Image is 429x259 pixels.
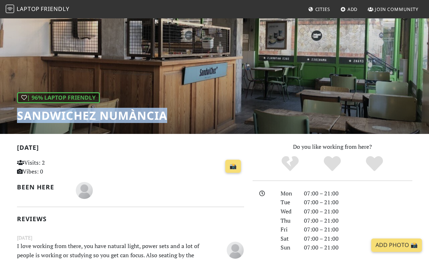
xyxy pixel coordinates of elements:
[276,243,300,252] div: Sun
[13,234,248,242] small: [DATE]
[300,243,417,252] div: 07:00 – 21:00
[6,5,14,13] img: LaptopFriendly
[300,216,417,225] div: 07:00 – 21:00
[17,92,100,104] div: | 96% Laptop Friendly
[253,142,412,152] p: Do you like working from here?
[353,155,395,173] div: Definitely!
[17,5,40,13] span: Laptop
[276,207,300,216] div: Wed
[315,6,330,12] span: Cities
[17,109,167,122] h1: SandwiChez Numància
[276,189,300,198] div: Mon
[227,246,244,253] span: María Lirio
[300,234,417,243] div: 07:00 – 21:00
[365,3,421,16] a: Join Community
[17,158,87,176] p: Visits: 2 Vibes: 0
[269,155,311,173] div: No
[300,198,417,207] div: 07:00 – 21:00
[276,198,300,207] div: Tue
[225,160,241,173] a: 📸
[76,182,93,199] img: blank-535327c66bd565773addf3077783bbfce4b00ec00e9fd257753287c682c7fa38.png
[348,6,358,12] span: Add
[311,155,354,173] div: Yes
[41,5,69,13] span: Friendly
[17,144,244,154] h2: [DATE]
[300,207,417,216] div: 07:00 – 21:00
[305,3,333,16] a: Cities
[17,183,67,191] h2: Been here
[300,225,417,234] div: 07:00 – 21:00
[276,216,300,225] div: Thu
[17,215,244,223] h2: Reviews
[300,189,417,198] div: 07:00 – 21:00
[76,186,93,194] span: María Lirio
[375,6,418,12] span: Join Community
[338,3,361,16] a: Add
[276,234,300,243] div: Sat
[227,242,244,259] img: blank-535327c66bd565773addf3077783bbfce4b00ec00e9fd257753287c682c7fa38.png
[371,239,422,252] a: Add Photo 📸
[276,225,300,234] div: Fri
[6,3,69,16] a: LaptopFriendly LaptopFriendly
